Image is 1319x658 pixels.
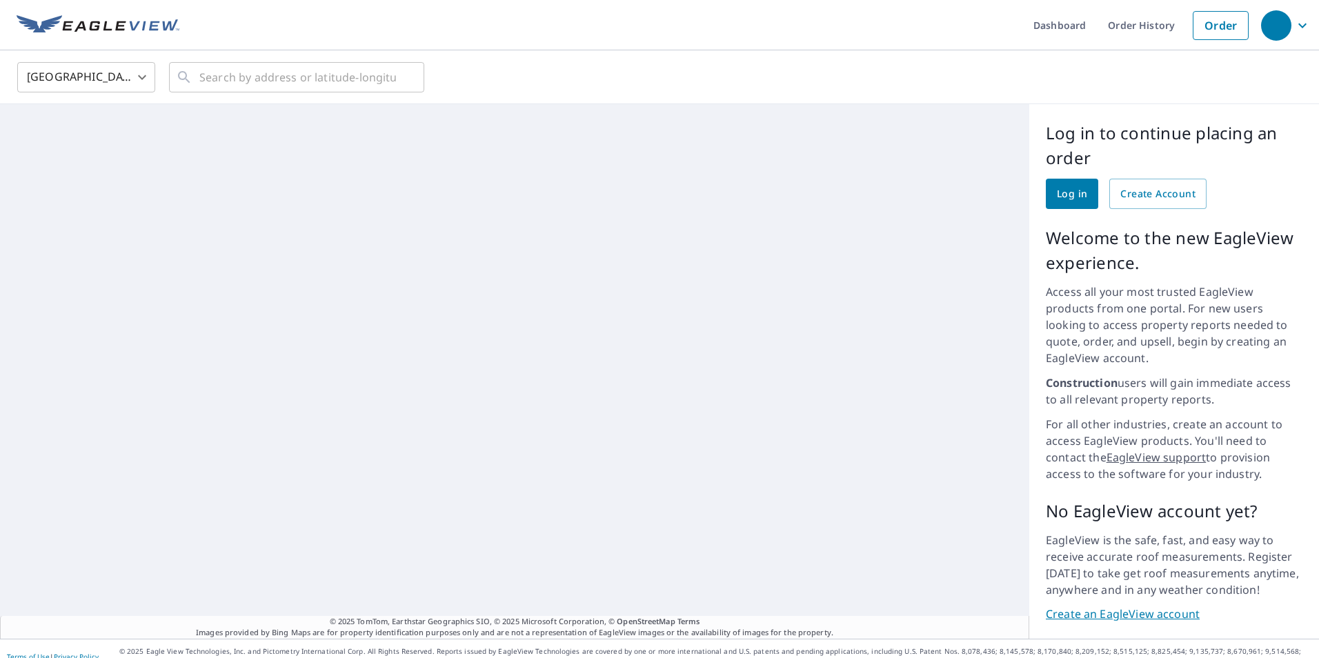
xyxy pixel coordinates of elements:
a: OpenStreetMap [617,616,675,626]
span: Create Account [1120,186,1196,203]
div: [GEOGRAPHIC_DATA] [17,58,155,97]
span: © 2025 TomTom, Earthstar Geographics SIO, © 2025 Microsoft Corporation, © [330,616,700,628]
a: EagleView support [1107,450,1207,465]
p: users will gain immediate access to all relevant property reports. [1046,375,1302,408]
a: Create Account [1109,179,1207,209]
input: Search by address or latitude-longitude [199,58,396,97]
p: For all other industries, create an account to access EagleView products. You'll need to contact ... [1046,416,1302,482]
a: Create an EagleView account [1046,606,1302,622]
span: Log in [1057,186,1087,203]
p: Log in to continue placing an order [1046,121,1302,170]
strong: Construction [1046,375,1118,390]
p: Access all your most trusted EagleView products from one portal. For new users looking to access ... [1046,283,1302,366]
p: No EagleView account yet? [1046,499,1302,524]
p: EagleView is the safe, fast, and easy way to receive accurate roof measurements. Register [DATE] ... [1046,532,1302,598]
a: Log in [1046,179,1098,209]
p: Welcome to the new EagleView experience. [1046,226,1302,275]
a: Order [1193,11,1249,40]
a: Terms [677,616,700,626]
img: EV Logo [17,15,179,36]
